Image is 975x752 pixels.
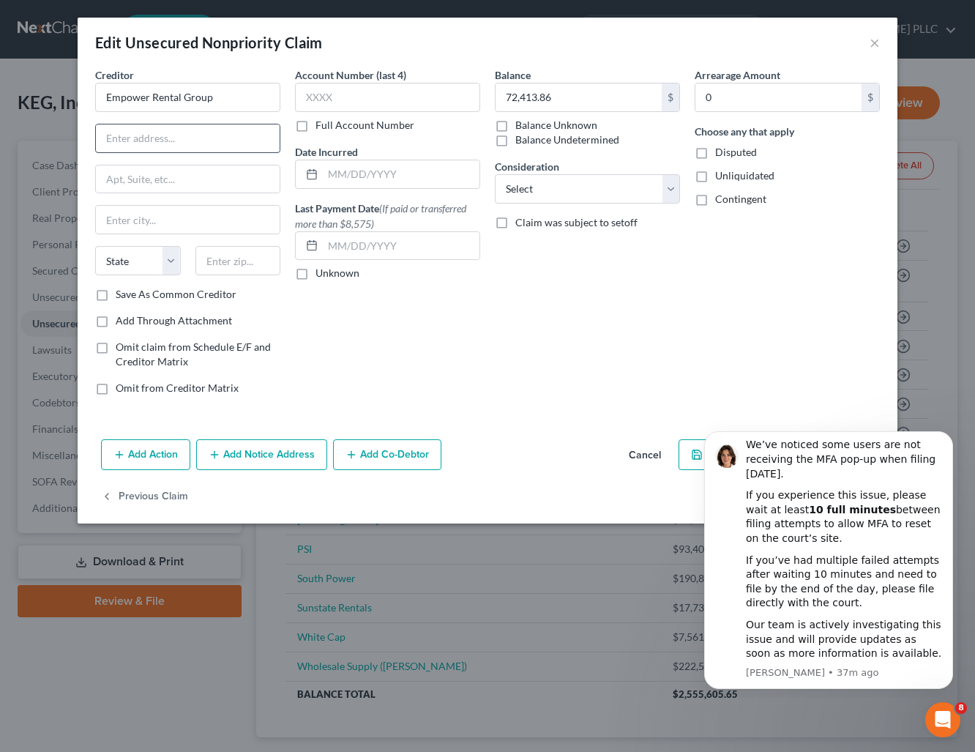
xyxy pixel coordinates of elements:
[295,67,406,83] label: Account Number (last 4)
[195,246,281,275] input: Enter zip...
[196,439,327,470] button: Add Notice Address
[96,206,280,234] input: Enter city...
[333,439,441,470] button: Add Co-Debtor
[101,482,188,513] button: Previous Claim
[955,702,967,714] span: 8
[695,67,780,83] label: Arrearage Amount
[95,32,323,53] div: Edit Unsecured Nonpriority Claim
[116,313,232,328] label: Add Through Attachment
[96,165,280,193] input: Apt, Suite, etc...
[95,69,134,81] span: Creditor
[295,201,480,231] label: Last Payment Date
[116,287,236,302] label: Save As Common Creditor
[315,266,359,280] label: Unknown
[715,193,766,205] span: Contingent
[95,83,280,112] input: Search creditor by name...
[515,216,638,228] span: Claim was subject to setoff
[679,439,774,470] button: Save & New
[695,83,862,111] input: 0.00
[323,232,479,260] input: MM/DD/YYYY
[496,83,662,111] input: 0.00
[295,83,480,112] input: XXXX
[862,83,879,111] div: $
[495,67,531,83] label: Balance
[617,441,673,470] button: Cancel
[96,124,280,152] input: Enter address...
[315,118,414,133] label: Full Account Number
[715,146,757,158] span: Disputed
[695,124,794,139] label: Choose any that apply
[682,418,975,698] iframe: Intercom notifications message
[323,160,479,188] input: MM/DD/YYYY
[116,381,239,394] span: Omit from Creditor Matrix
[116,340,271,368] span: Omit claim from Schedule E/F and Creditor Matrix
[515,133,619,147] label: Balance Undetermined
[662,83,679,111] div: $
[925,702,960,737] iframe: Intercom live chat
[495,159,559,174] label: Consideration
[870,34,880,51] button: ×
[515,118,597,133] label: Balance Unknown
[715,169,774,182] span: Unliquidated
[295,202,466,230] span: (If paid or transferred more than $8,575)
[101,439,190,470] button: Add Action
[295,144,358,160] label: Date Incurred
